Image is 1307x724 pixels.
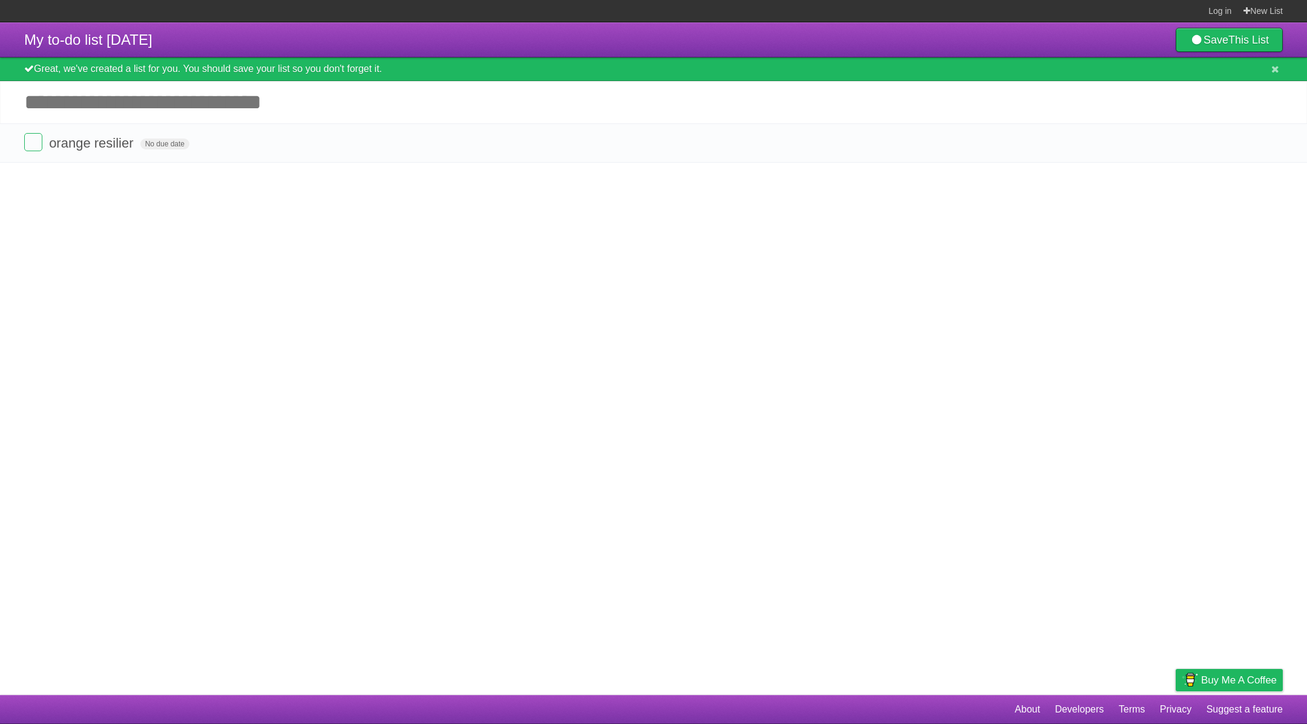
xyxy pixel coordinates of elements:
[24,133,42,151] label: Done
[24,31,152,48] span: My to-do list [DATE]
[1176,669,1283,691] a: Buy me a coffee
[1176,28,1283,52] a: SaveThis List
[1160,698,1191,721] a: Privacy
[1182,670,1198,690] img: Buy me a coffee
[1119,698,1145,721] a: Terms
[49,135,136,151] span: orange resilier
[1015,698,1040,721] a: About
[1207,698,1283,721] a: Suggest a feature
[140,139,189,149] span: No due date
[1201,670,1277,691] span: Buy me a coffee
[1055,698,1104,721] a: Developers
[1228,34,1269,46] b: This List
